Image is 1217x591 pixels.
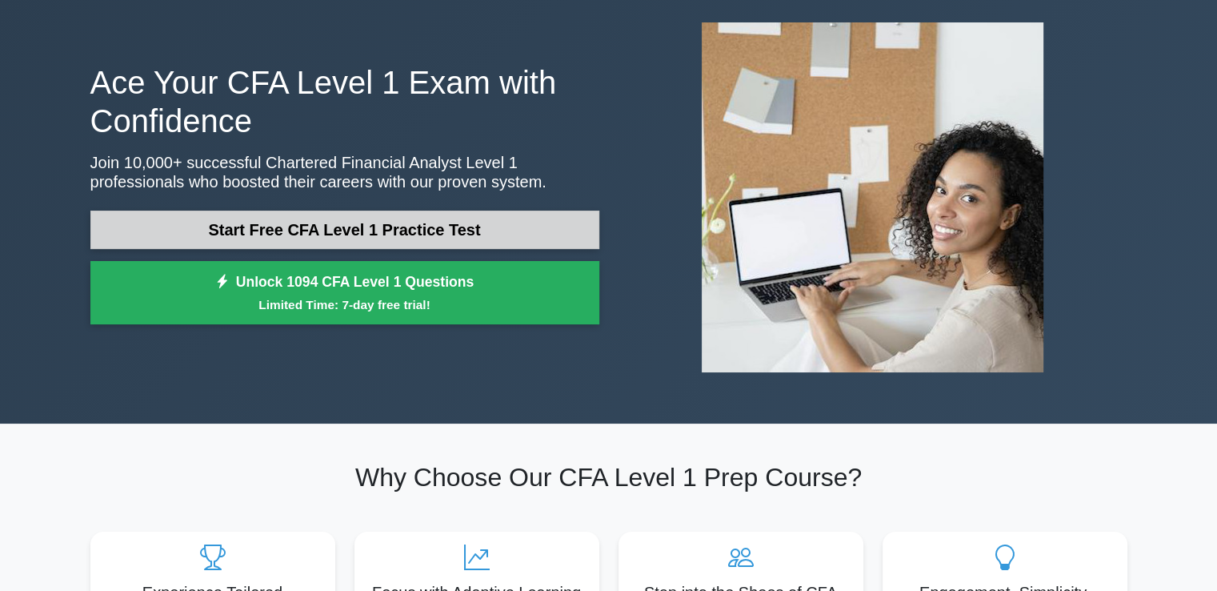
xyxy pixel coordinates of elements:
a: Unlock 1094 CFA Level 1 QuestionsLimited Time: 7-day free trial! [90,261,599,325]
p: Join 10,000+ successful Chartered Financial Analyst Level 1 professionals who boosted their caree... [90,153,599,191]
small: Limited Time: 7-day free trial! [110,295,579,314]
h1: Ace Your CFA Level 1 Exam with Confidence [90,63,599,140]
h2: Why Choose Our CFA Level 1 Prep Course? [90,462,1127,492]
a: Start Free CFA Level 1 Practice Test [90,211,599,249]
